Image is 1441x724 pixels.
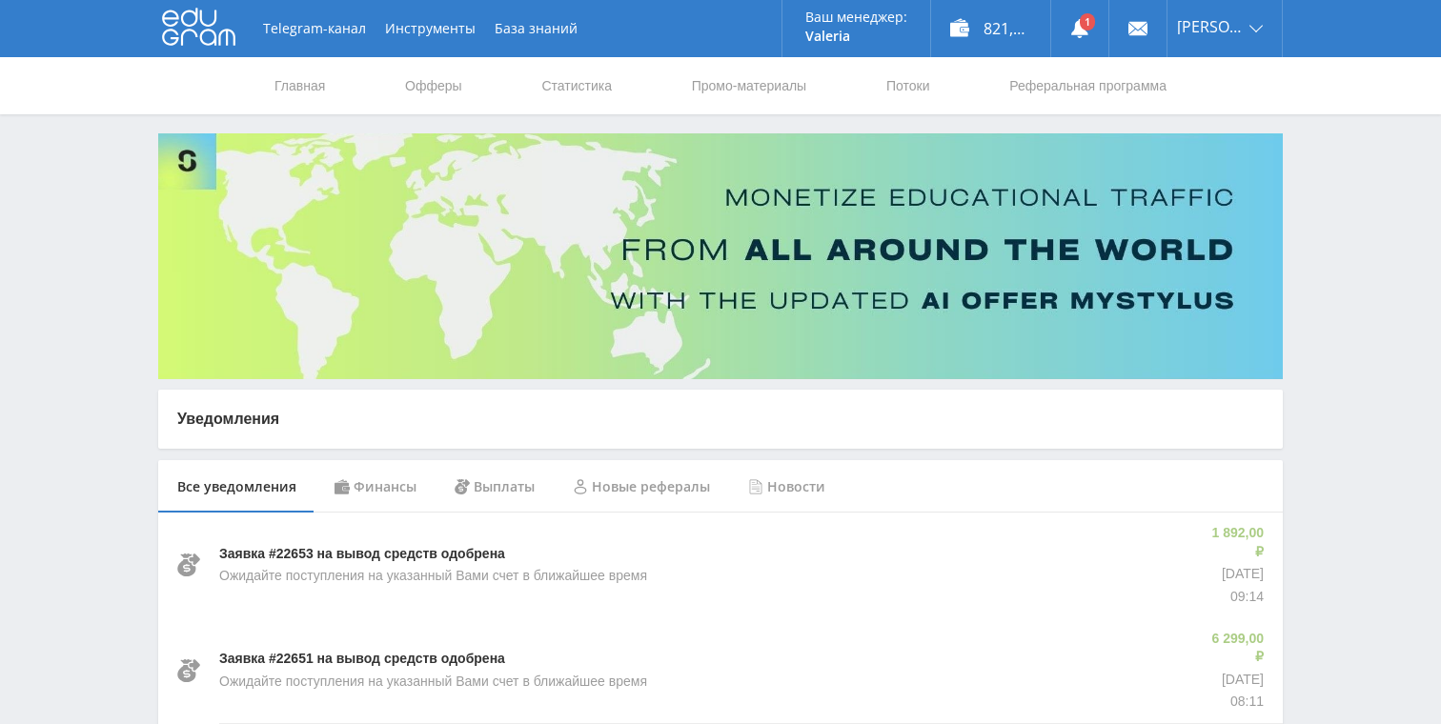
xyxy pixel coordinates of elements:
a: Статистика [539,57,614,114]
p: Заявка #22651 на вывод средств одобрена [219,650,505,669]
p: Уведомления [177,409,1264,430]
div: Новые рефералы [554,460,729,513]
p: Ваш менеджер: [805,10,907,25]
p: 1 892,00 ₽ [1208,524,1264,561]
p: 6 299,00 ₽ [1208,630,1264,667]
a: Промо-материалы [690,57,808,114]
span: [PERSON_NAME] [1177,19,1244,34]
div: Все уведомления [158,460,315,513]
p: [DATE] [1208,565,1264,584]
p: Valeria [805,29,907,44]
p: [DATE] [1208,671,1264,690]
p: Ожидайте поступления на указанный Вами счет в ближайшее время [219,673,647,692]
div: Новости [729,460,844,513]
a: Реферальная программа [1007,57,1168,114]
p: Заявка #22653 на вывод средств одобрена [219,545,505,564]
p: 08:11 [1208,693,1264,712]
a: Потоки [884,57,932,114]
p: Ожидайте поступления на указанный Вами счет в ближайшее время [219,567,647,586]
p: 09:14 [1208,588,1264,607]
div: Финансы [315,460,436,513]
img: Banner [158,133,1283,379]
div: Выплаты [436,460,554,513]
a: Главная [273,57,327,114]
a: Офферы [403,57,464,114]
